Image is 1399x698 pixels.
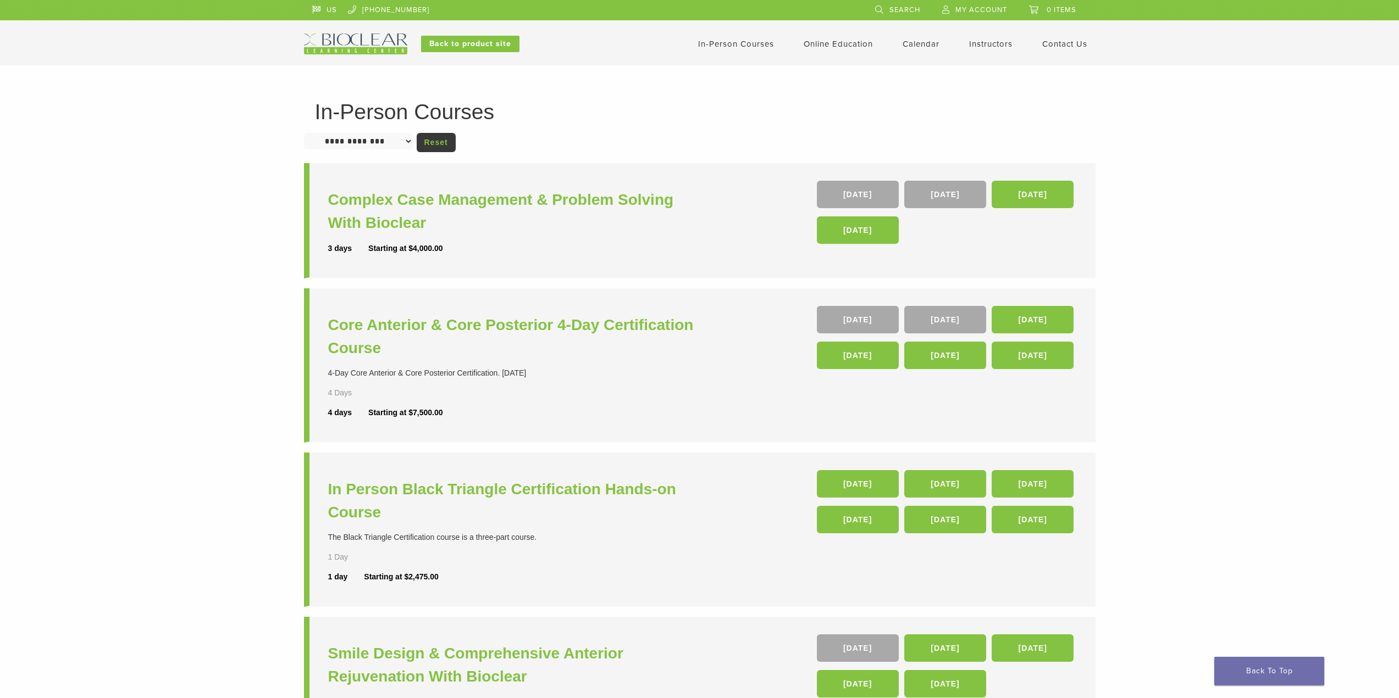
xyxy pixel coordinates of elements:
a: [DATE] [817,342,899,369]
div: 3 days [328,243,369,254]
a: Smile Design & Comprehensive Anterior Rejuvenation With Bioclear [328,642,703,688]
div: The Black Triangle Certification course is a three-part course. [328,532,703,543]
a: Contact Us [1042,39,1087,49]
div: , , , [817,181,1077,249]
a: [DATE] [904,470,986,498]
a: Back to product site [421,36,519,52]
a: [DATE] [817,216,899,244]
a: [DATE] [817,506,899,533]
div: 4 days [328,407,369,418]
a: [DATE] [817,670,899,697]
a: [DATE] [904,181,986,208]
a: [DATE] [904,670,986,697]
span: Search [889,5,920,14]
a: [DATE] [992,306,1074,333]
a: [DATE] [992,470,1074,498]
a: In-Person Courses [698,39,774,49]
a: Online Education [804,39,873,49]
div: Starting at $2,475.00 [364,571,438,583]
span: 0 items [1047,5,1076,14]
a: [DATE] [904,506,986,533]
a: Reset [417,133,456,152]
div: 1 Day [328,551,384,563]
div: Starting at $4,000.00 [368,243,443,254]
a: Calendar [903,39,939,49]
a: [DATE] [992,634,1074,662]
div: 4 Days [328,387,384,399]
a: [DATE] [992,342,1074,369]
a: Complex Case Management & Problem Solving With Bioclear [328,188,703,234]
a: In Person Black Triangle Certification Hands-on Course [328,478,703,524]
a: [DATE] [817,306,899,333]
span: My Account [955,5,1007,14]
a: Back To Top [1214,657,1324,685]
a: [DATE] [817,470,899,498]
a: [DATE] [992,181,1074,208]
h1: In-Person Courses [315,101,1085,122]
div: 4-Day Core Anterior & Core Posterior Certification. [DATE] [328,367,703,379]
img: Bioclear [304,33,407,54]
div: 1 day [328,571,364,583]
a: [DATE] [904,306,986,333]
a: [DATE] [992,506,1074,533]
a: [DATE] [904,342,986,369]
div: Starting at $7,500.00 [368,407,443,418]
a: Instructors [969,39,1013,49]
a: Core Anterior & Core Posterior 4-Day Certification Course [328,314,703,360]
a: [DATE] [817,634,899,662]
div: , , , , , [817,470,1077,539]
div: , , , , , [817,306,1077,375]
a: [DATE] [904,634,986,662]
a: [DATE] [817,181,899,208]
